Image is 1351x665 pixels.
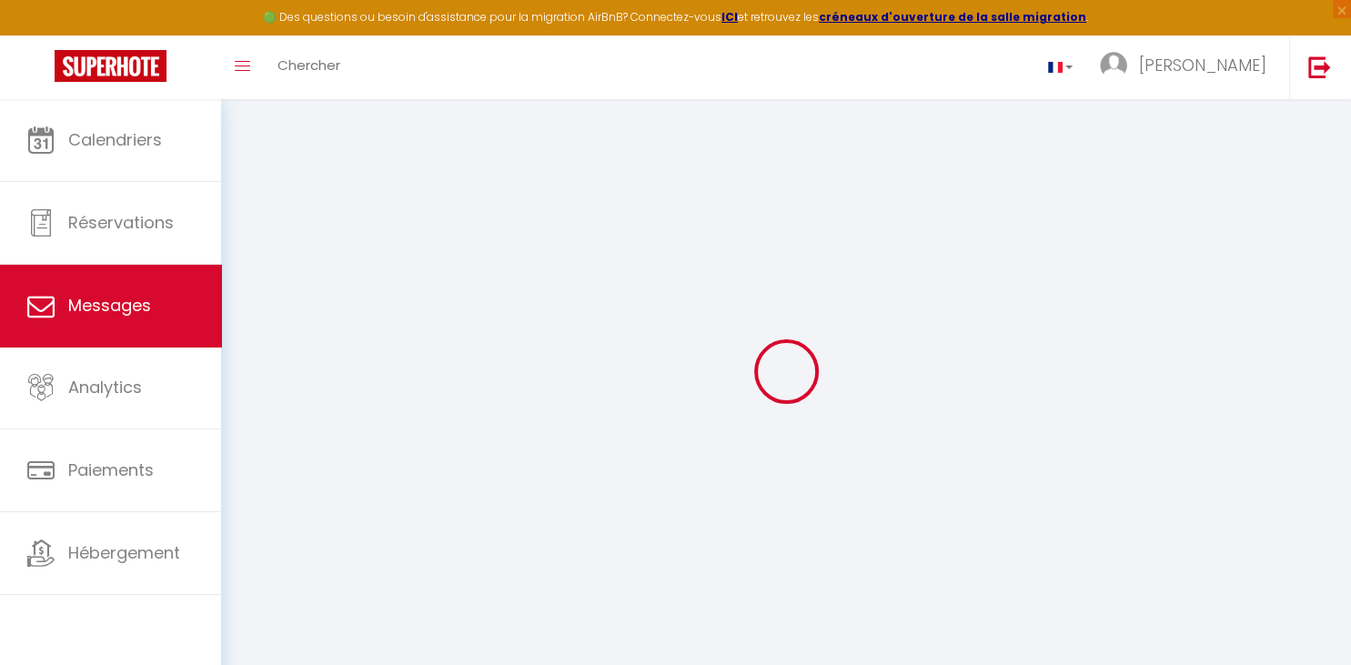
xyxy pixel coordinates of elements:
span: Calendriers [68,128,162,151]
img: Super Booking [55,50,166,82]
span: Paiements [68,458,154,481]
button: Ouvrir le widget de chat LiveChat [15,7,69,62]
img: ... [1100,52,1127,79]
a: créneaux d'ouverture de la salle migration [819,9,1086,25]
span: Réservations [68,211,174,234]
span: [PERSON_NAME] [1139,54,1266,76]
span: Messages [68,294,151,317]
a: ... [PERSON_NAME] [1086,35,1289,99]
span: Hébergement [68,541,180,564]
span: Chercher [277,55,340,75]
img: logout [1308,55,1331,78]
a: ICI [721,9,738,25]
span: Analytics [68,376,142,398]
a: Chercher [264,35,354,99]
